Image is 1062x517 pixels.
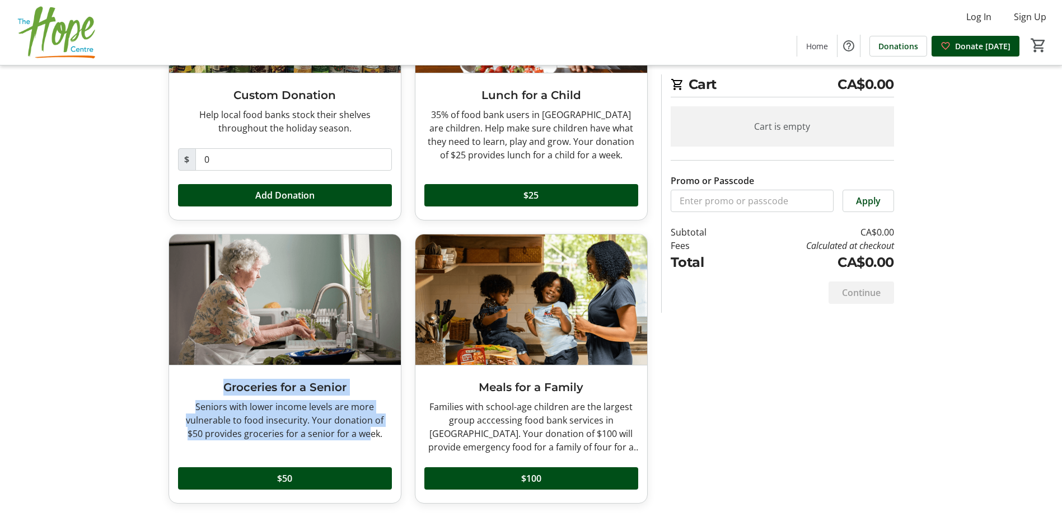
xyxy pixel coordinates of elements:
div: Cart is empty [671,106,894,147]
td: CA$0.00 [735,225,893,239]
img: Groceries for a Senior [169,234,401,365]
td: Calculated at checkout [735,239,893,252]
button: $100 [424,467,638,490]
td: CA$0.00 [735,252,893,272]
span: Add Donation [255,189,315,202]
span: $100 [521,472,541,485]
div: Families with school-age children are the largest group acccessing food bank services in [GEOGRAP... [424,400,638,454]
span: Donations [878,40,918,52]
span: $50 [277,472,292,485]
span: $25 [523,189,539,202]
td: Fees [671,239,736,252]
button: Apply [843,190,894,212]
a: Donate [DATE] [932,36,1019,57]
button: $25 [424,184,638,206]
button: Cart [1028,35,1049,55]
td: Subtotal [671,225,736,239]
span: Home [806,40,828,52]
div: 35% of food bank users in [GEOGRAPHIC_DATA] are children. Help make sure children have what they ... [424,108,638,162]
img: The Hope Centre's Logo [7,4,106,60]
span: Log In [966,10,991,23]
button: $50 [178,467,392,490]
button: Log In [957,8,1000,26]
label: Promo or Passcode [671,174,754,187]
td: Total [671,252,736,272]
span: CA$0.00 [838,74,894,95]
h3: Custom Donation [178,87,392,104]
a: Donations [869,36,927,57]
input: Enter promo or passcode [671,190,834,212]
input: Donation Amount [195,148,392,171]
h2: Cart [671,74,894,97]
button: Sign Up [1005,8,1055,26]
div: Seniors with lower income levels are more vulnerable to food insecurity. Your donation of $50 pro... [178,400,392,440]
h3: Meals for a Family [424,379,638,396]
span: $ [178,148,196,171]
span: Donate [DATE] [955,40,1010,52]
h3: Groceries for a Senior [178,379,392,396]
button: Help [838,35,860,57]
h3: Lunch for a Child [424,87,638,104]
span: Sign Up [1014,10,1046,23]
button: Add Donation [178,184,392,206]
img: Meals for a Family [415,234,647,365]
span: Apply [856,194,881,208]
div: Help local food banks stock their shelves throughout the holiday season. [178,108,392,135]
a: Home [797,36,837,57]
